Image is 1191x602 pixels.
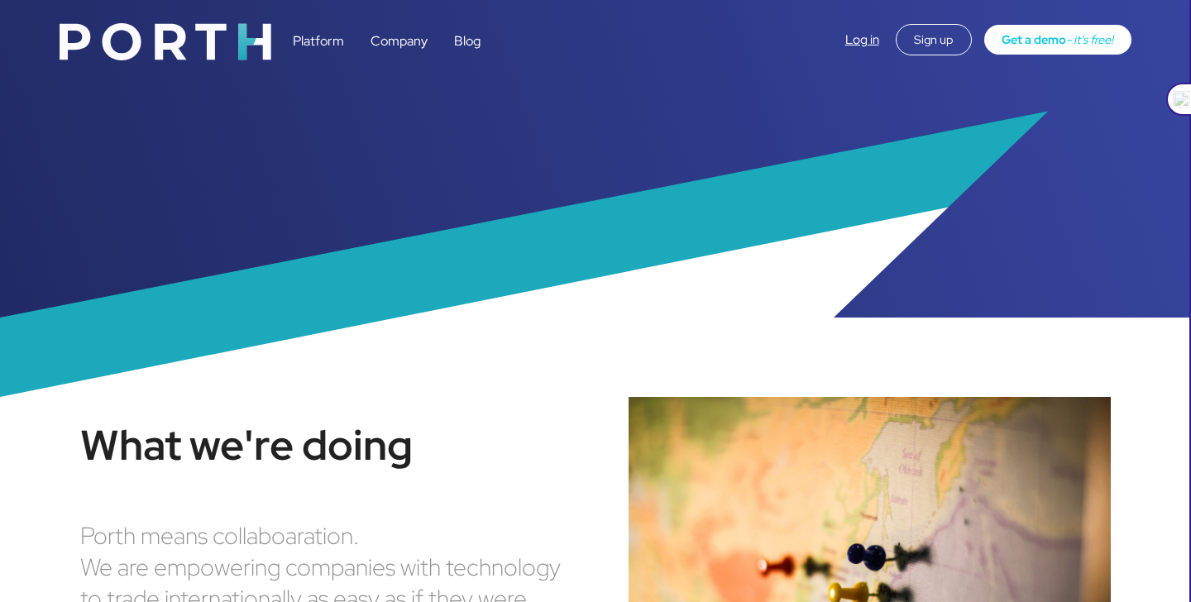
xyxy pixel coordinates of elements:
span: Get a demo [1002,31,1066,47]
a: Sign up [896,31,972,48]
a: Blog [454,32,481,50]
div: Porth means collaboaration. [80,520,562,552]
div: Sign up [896,24,972,55]
a: Company [371,32,428,50]
span: - it’s free! [1066,31,1113,47]
a: Platform [293,32,344,50]
div: What we're doing [80,418,562,472]
a: Log in [845,31,879,48]
a: Get a demo- it’s free! [984,25,1131,55]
